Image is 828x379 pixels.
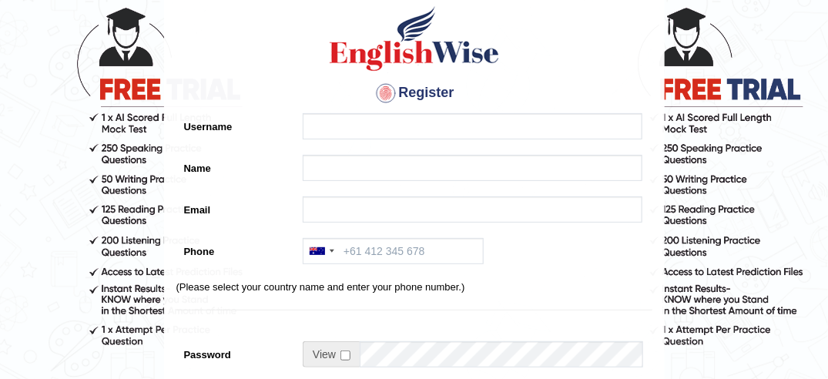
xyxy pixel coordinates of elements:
h4: Register [176,81,652,106]
input: +61 412 345 678 [303,238,484,264]
label: Phone [176,238,296,259]
label: Name [176,155,296,176]
input: Show/Hide Password [340,350,350,361]
label: Email [176,196,296,217]
label: Password [176,341,296,362]
label: Username [176,113,296,134]
p: (Please select your country name and enter your phone number.) [176,280,652,294]
img: Logo of English Wise create a new account for intelligent practice with AI [327,4,502,73]
div: Australia: +61 [303,239,339,263]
